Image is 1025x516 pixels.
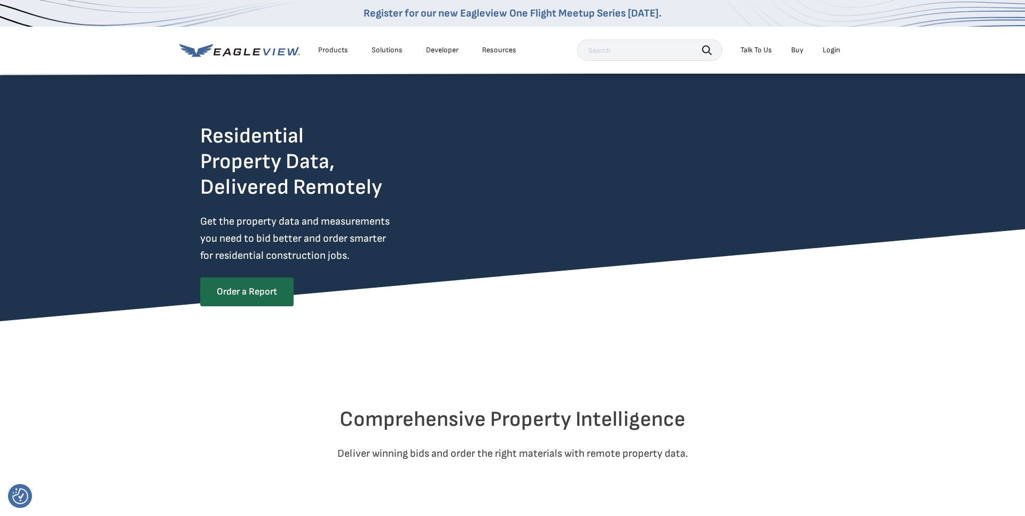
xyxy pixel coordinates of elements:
a: Register for our new Eagleview One Flight Meetup Series [DATE]. [364,7,661,20]
p: Deliver winning bids and order the right materials with remote property data. [200,445,825,462]
a: Developer [426,45,459,55]
div: Solutions [372,45,403,55]
div: Talk To Us [740,45,772,55]
button: Consent Preferences [12,488,28,504]
a: Order a Report [200,277,294,306]
div: Resources [482,45,516,55]
div: Products [318,45,348,55]
h2: Comprehensive Property Intelligence [200,407,825,432]
h2: Residential Property Data, Delivered Remotely [200,123,382,200]
a: Buy [791,45,803,55]
p: Get the property data and measurements you need to bid better and order smarter for residential c... [200,213,434,264]
input: Search [577,39,722,61]
div: Login [823,45,840,55]
img: Revisit consent button [12,488,28,504]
